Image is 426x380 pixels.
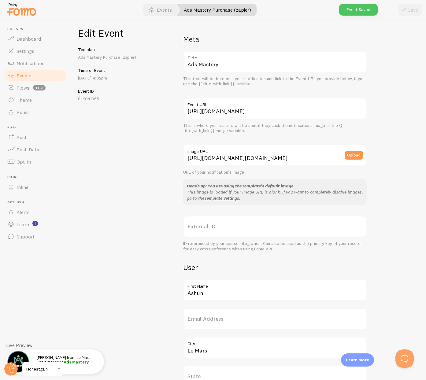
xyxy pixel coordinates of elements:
div: Heads up: You are using the template's default image [187,183,363,189]
label: First Name [183,279,367,290]
p: Learn more [346,357,369,363]
span: Alerts [17,209,30,215]
img: fomo-relay-logo-orange.svg [6,2,37,17]
div: This is where your visitors will be sent if they click the notifications image or the {{ title_wi... [183,123,367,134]
h1: Edit Event [78,27,161,39]
span: Notifications [17,60,44,66]
a: Learn [4,218,67,231]
button: Upload [345,151,363,160]
span: Get Help [7,201,67,205]
span: Flows [17,85,29,91]
div: Event Saved [339,4,378,16]
span: Inline [7,175,67,179]
a: Notifications [4,57,67,69]
a: Dashboard [4,33,67,45]
a: Opt-In [4,156,67,168]
label: Image URL [183,145,367,155]
a: Support [4,231,67,243]
label: Title [183,51,367,61]
h2: User [183,263,367,272]
span: Inline [17,184,28,190]
a: Push [4,131,67,143]
span: Events [17,72,31,79]
span: Theme [17,97,32,103]
a: Template Settings [204,195,239,201]
a: Settings [4,45,67,57]
a: Inline [4,181,67,193]
h2: Meta [183,34,367,44]
span: Push [17,134,28,140]
p: [DATE] 4:02pm [78,75,161,81]
span: Honestgain [26,365,55,373]
iframe: Help Scout Beacon - Open [395,349,414,368]
label: External ID [183,216,367,237]
p: 842041965 [78,96,161,102]
p: This image is loaded if your image URL is blank. If you want to completely disable images, go to ... [187,189,363,201]
label: Email Address [183,308,367,330]
h5: Event ID [78,88,161,94]
a: Rules [4,106,67,118]
div: This text will be bolded in your notification and link to the Event URL you provide below, if you... [183,76,367,87]
h5: Template [78,47,161,52]
div: URL of your notification's image [183,170,367,175]
span: Support [17,234,35,240]
a: Events [4,69,67,82]
svg: <p>Watch New Feature Tutorials!</p> [32,221,38,226]
span: beta [33,85,46,90]
span: Dashboard [17,36,41,42]
a: Alerts [4,206,67,218]
a: Honestgain [22,362,63,376]
p: Ads Mastery Purchase (zapier) [78,54,161,60]
span: Pop-ups [7,27,67,31]
span: Opt-In [17,159,31,165]
div: Learn more [341,353,374,367]
span: Settings [17,48,34,54]
span: Push [7,126,67,130]
span: Rules [17,109,29,115]
h5: Time of Event [78,68,161,73]
a: Theme [4,94,67,106]
span: Learn [17,221,29,227]
a: Push Data [4,143,67,156]
span: Push Data [17,146,39,153]
label: City [183,337,367,347]
a: Flows beta [4,82,67,94]
div: ID referenced by your source integration. Can also be used as the primary key of your record for ... [183,241,367,252]
label: Event URL [183,98,367,108]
